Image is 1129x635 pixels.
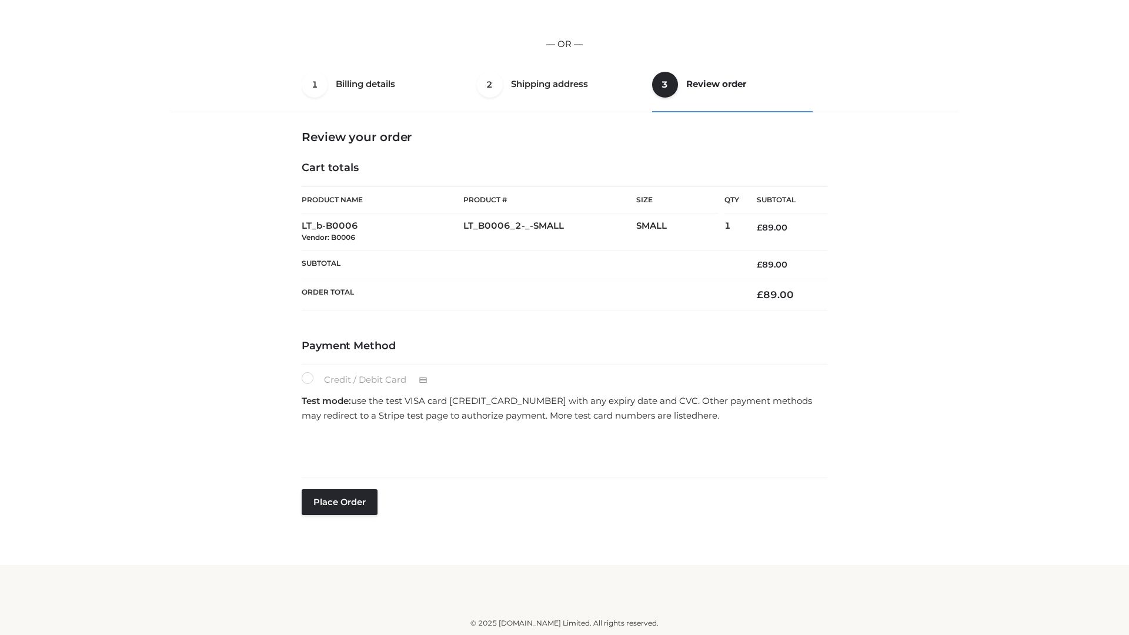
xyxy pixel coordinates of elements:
td: LT_B0006_2-_-SMALL [463,213,636,250]
h4: Cart totals [302,162,827,175]
strong: Test mode: [302,395,351,406]
span: £ [757,259,762,270]
p: — OR — [175,36,954,52]
th: Order Total [302,279,739,310]
th: Size [636,187,719,213]
p: use the test VISA card [CREDIT_CARD_NUMBER] with any expiry date and CVC. Other payment methods m... [302,393,827,423]
iframe: Secure payment input frame [299,427,825,470]
bdi: 89.00 [757,259,787,270]
div: © 2025 [DOMAIN_NAME] Limited. All rights reserved. [175,617,954,629]
small: Vendor: B0006 [302,233,355,242]
th: Subtotal [739,187,827,213]
td: 1 [724,213,739,250]
td: SMALL [636,213,724,250]
th: Subtotal [302,250,739,279]
th: Product Name [302,186,463,213]
span: £ [757,222,762,233]
span: £ [757,289,763,300]
a: here [697,410,717,421]
th: Qty [724,186,739,213]
h4: Payment Method [302,340,827,353]
h3: Review your order [302,130,827,144]
label: Credit / Debit Card [302,372,440,387]
button: Place order [302,489,378,515]
td: LT_b-B0006 [302,213,463,250]
bdi: 89.00 [757,222,787,233]
bdi: 89.00 [757,289,794,300]
th: Product # [463,186,636,213]
img: Credit / Debit Card [412,373,434,387]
